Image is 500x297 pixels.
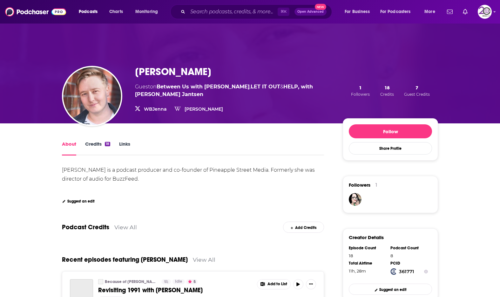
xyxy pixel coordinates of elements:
[62,167,316,182] div: [PERSON_NAME] is a podcast producer and co-founder of Pineapple Street Media. Formerly she was di...
[175,279,182,285] span: Idle
[186,279,198,284] button: 5
[376,7,420,17] button: open menu
[380,92,394,97] span: Credits
[380,7,411,16] span: For Podcasters
[278,8,289,16] span: ⌘ K
[109,7,123,16] span: Charts
[157,84,250,90] a: Between Us with John Roa
[478,5,492,19] span: Logged in as kvolz
[250,84,251,90] span: ,
[420,7,443,17] button: open menu
[172,279,185,284] a: Idle
[424,7,435,16] span: More
[416,85,418,91] span: 7
[349,268,366,273] span: 11 hours, 28 minutes, 11 seconds
[349,84,372,97] button: 1Followers
[390,245,428,251] div: Podcast Count
[283,222,324,233] a: Add Credits
[390,268,397,275] img: Podchaser Creator ID logo
[349,261,386,266] div: Total Airtime
[62,141,76,155] a: About
[267,282,287,287] span: Add to List
[349,245,386,251] div: Episode Count
[404,92,430,97] span: Guest Credits
[62,256,188,264] a: Recent episodes featuring [PERSON_NAME]
[63,67,121,125] img: Jenna Weiss-Berman
[378,84,396,97] button: 18Credits
[193,256,215,263] a: View All
[297,10,324,13] span: Open Advanced
[390,261,428,266] div: PCID
[399,269,414,274] strong: 361771
[79,7,98,16] span: Podcasts
[188,7,278,17] input: Search podcasts, credits, & more...
[105,7,127,17] a: Charts
[306,279,316,289] button: Show More Button
[114,224,137,231] a: View All
[359,85,362,91] span: 1
[315,4,326,10] span: New
[105,142,110,146] div: 18
[144,106,167,112] a: WBJenna
[349,182,370,188] span: Followers
[349,234,384,240] h3: Creator Details
[98,279,103,284] a: Because of Anita
[98,286,253,294] a: Revisiting 1991 with [PERSON_NAME]
[349,124,432,138] button: Follow
[384,85,390,91] span: 18
[390,253,428,258] div: 8
[351,92,370,97] span: Followers
[131,7,166,17] button: open menu
[185,106,223,112] a: [PERSON_NAME]
[135,84,150,90] span: Guest
[74,7,106,17] button: open menu
[349,142,432,155] button: Share Profile
[294,8,327,16] button: Open AdvancedNew
[424,268,428,275] button: Show Info
[150,84,250,90] span: on
[176,4,338,19] div: Search podcasts, credits, & more...
[119,141,130,155] a: Links
[135,7,158,16] span: Monitoring
[349,284,432,295] a: Suggest an edit
[340,7,378,17] button: open menu
[280,84,283,90] span: &
[444,6,455,17] a: Show notifications dropdown
[402,84,432,97] button: 7Guest Credits
[478,5,492,19] button: Show profile menu
[349,193,361,206] img: kdaneman
[5,6,66,18] img: Podchaser - Follow, Share and Rate Podcasts
[135,66,211,78] h1: [PERSON_NAME]
[251,84,280,90] a: LET IT OUT
[478,5,492,19] img: User Profile
[375,182,377,188] div: 1
[349,253,386,258] div: 18
[85,141,110,155] a: Credits18
[105,279,157,284] a: Because of [PERSON_NAME]
[62,199,95,204] a: Suggest an edit
[345,7,370,16] span: For Business
[460,6,470,17] a: Show notifications dropdown
[257,280,290,289] button: Show More Button
[62,223,109,231] a: Podcast Credits
[98,286,203,294] span: Revisiting 1991 with [PERSON_NAME]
